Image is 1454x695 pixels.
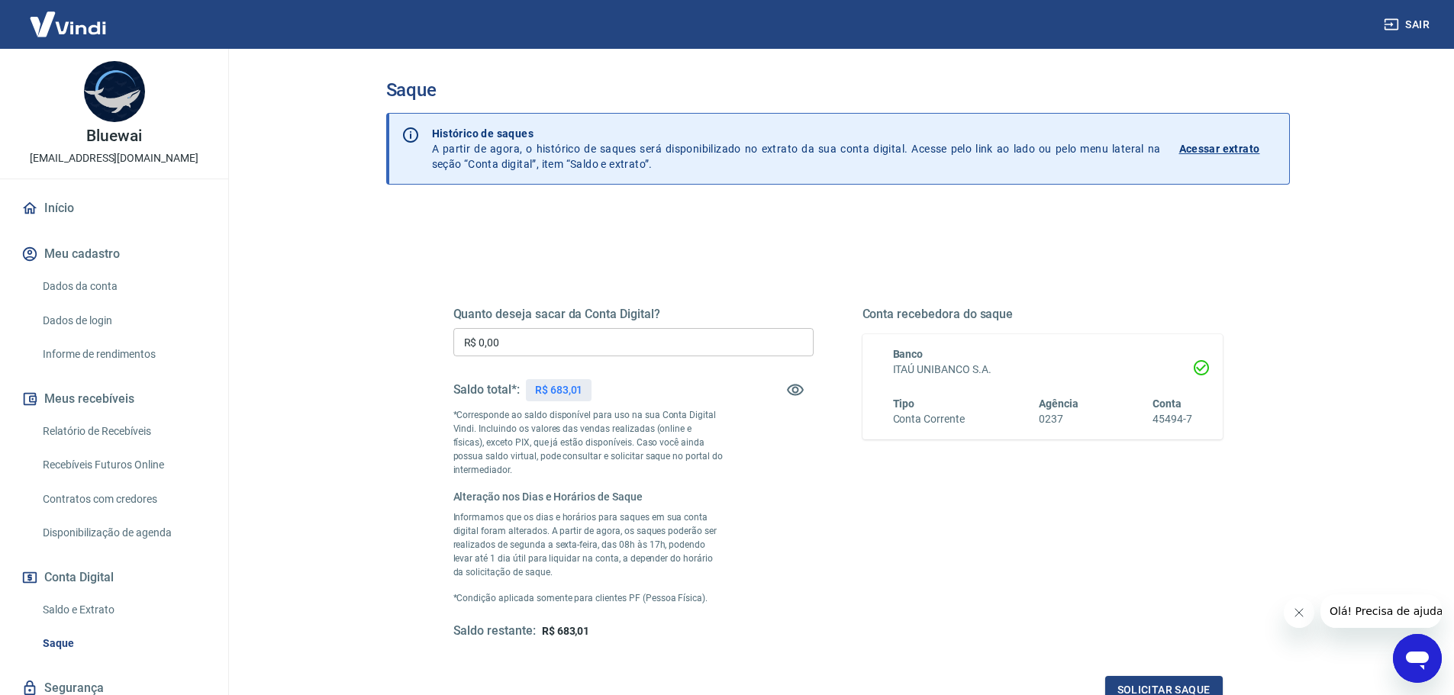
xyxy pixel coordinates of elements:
[84,61,145,122] img: 14d6ef97-1c9c-4ac6-8643-76bb42d459e7.jpeg
[30,150,198,166] p: [EMAIL_ADDRESS][DOMAIN_NAME]
[18,382,210,416] button: Meus recebíveis
[37,305,210,336] a: Dados de login
[1179,126,1277,172] a: Acessar extrato
[37,416,210,447] a: Relatório de Recebíveis
[1039,411,1078,427] h6: 0237
[542,625,590,637] span: R$ 683,01
[1039,397,1078,410] span: Agência
[862,307,1223,322] h5: Conta recebedora do saque
[86,128,142,144] p: Bluewai
[893,397,915,410] span: Tipo
[893,348,924,360] span: Banco
[1284,597,1314,628] iframe: Fechar mensagem
[453,489,724,504] h6: Alteração nos Dias e Horários de Saque
[18,1,118,47] img: Vindi
[453,307,814,322] h5: Quanto deseja sacar da Conta Digital?
[432,126,1161,172] p: A partir de agora, o histórico de saques será disponibilizado no extrato da sua conta digital. Ac...
[1381,11,1436,39] button: Sair
[453,408,724,477] p: *Corresponde ao saldo disponível para uso na sua Conta Digital Vindi. Incluindo os valores das ve...
[453,382,520,397] h5: Saldo total*:
[18,191,210,225] a: Início
[535,382,583,398] p: R$ 683,01
[893,362,1192,378] h6: ITAÚ UNIBANCO S.A.
[1153,411,1192,427] h6: 45494-7
[37,594,210,626] a: Saldo e Extrato
[1153,397,1182,410] span: Conta
[386,79,1290,101] h3: Saque
[453,510,724,579] p: Informamos que os dias e horários para saques em sua conta digital foram alterados. A partir de a...
[18,561,210,594] button: Conta Digital
[432,126,1161,141] p: Histórico de saques
[37,517,210,549] a: Disponibilização de agenda
[1179,141,1260,156] p: Acessar extrato
[37,484,210,515] a: Contratos com credores
[9,11,128,23] span: Olá! Precisa de ajuda?
[18,237,210,271] button: Meu cadastro
[1393,634,1442,683] iframe: Botão para abrir a janela de mensagens
[1320,594,1442,628] iframe: Mensagem da empresa
[37,628,210,659] a: Saque
[37,271,210,302] a: Dados da conta
[37,449,210,481] a: Recebíveis Futuros Online
[37,339,210,370] a: Informe de rendimentos
[453,591,724,605] p: *Condição aplicada somente para clientes PF (Pessoa Física).
[453,623,536,639] h5: Saldo restante:
[893,411,965,427] h6: Conta Corrente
